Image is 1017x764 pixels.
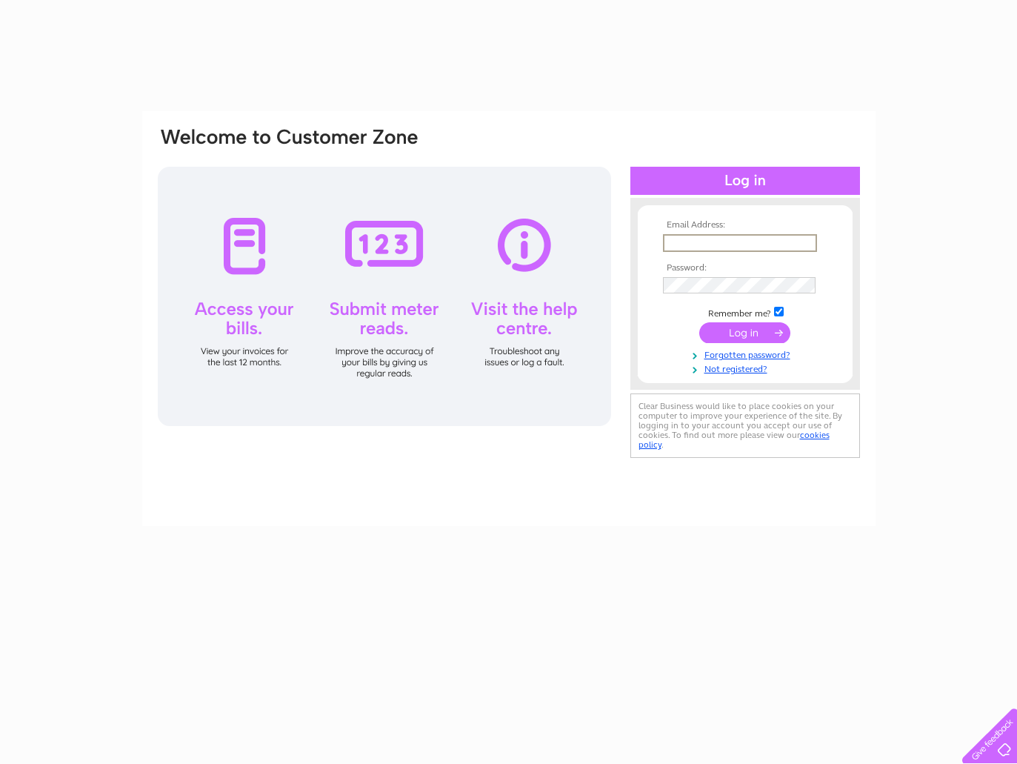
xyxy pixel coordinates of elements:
a: Forgotten password? [663,347,831,361]
a: Not registered? [663,361,831,375]
input: Submit [699,322,790,343]
th: Password: [659,263,831,273]
a: cookies policy [638,430,830,450]
td: Remember me? [659,305,831,319]
th: Email Address: [659,220,831,230]
div: Clear Business would like to place cookies on your computer to improve your experience of the sit... [630,393,860,458]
